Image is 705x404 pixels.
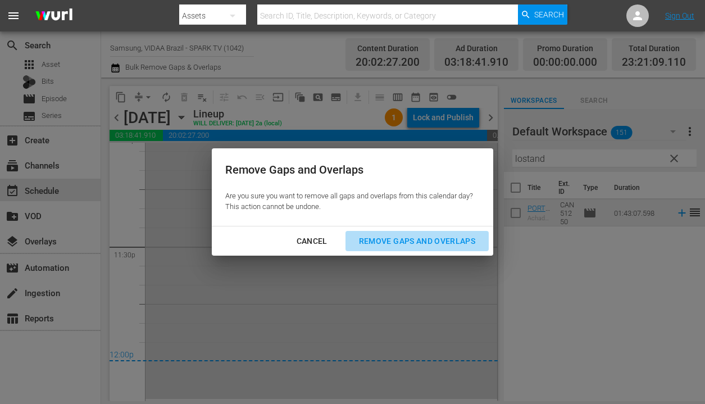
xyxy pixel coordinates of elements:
div: Remove Gaps and Overlaps [225,162,473,178]
button: Cancel [283,231,341,252]
p: Are you sure you want to remove all gaps and overlaps from this calendar day? [225,191,473,202]
div: Remove Gaps and Overlaps [350,234,484,248]
span: Search [534,4,564,25]
span: menu [7,9,20,22]
div: Cancel [288,234,336,248]
button: Remove Gaps and Overlaps [345,231,489,252]
p: This action cannot be undone. [225,202,473,212]
a: Sign Out [665,11,694,20]
img: ans4CAIJ8jUAAAAAAAAAAAAAAAAAAAAAAAAgQb4GAAAAAAAAAAAAAAAAAAAAAAAAJMjXAAAAAAAAAAAAAAAAAAAAAAAAgAT5G... [27,3,81,29]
